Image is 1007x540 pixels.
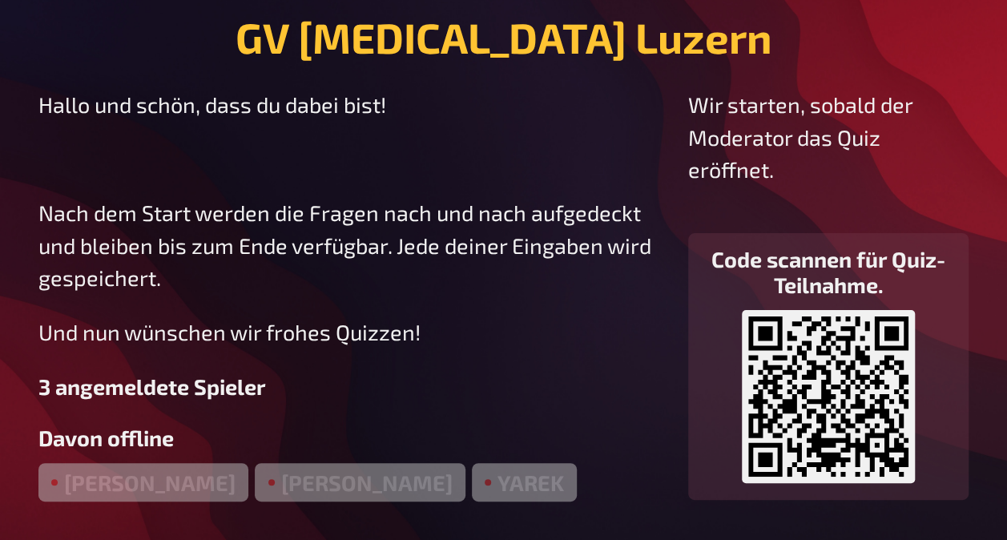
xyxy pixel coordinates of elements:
div: [PERSON_NAME] [255,463,465,502]
p: Wir starten, sobald der Moderator das Quiz eröffnet. [688,88,969,186]
div: [PERSON_NAME] [38,463,248,502]
span: Nach dem Start werden die Fragen nach und nach aufgedeckt und bleiben bis zum Ende verfügbar. Jed... [38,199,656,290]
h1: GV [MEDICAL_DATA] Luzern [236,12,772,62]
span: Und nun wünschen wir frohes Quizzen! [38,319,421,345]
h3: Davon offline [38,425,663,450]
div: Yarek [472,463,577,502]
span: Hallo und schön, dass du dabei bist! [38,91,386,117]
h3: 3 angemeldete Spieler [38,373,663,399]
h3: Code scannen für Quiz-Teilnahme. [701,246,956,297]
